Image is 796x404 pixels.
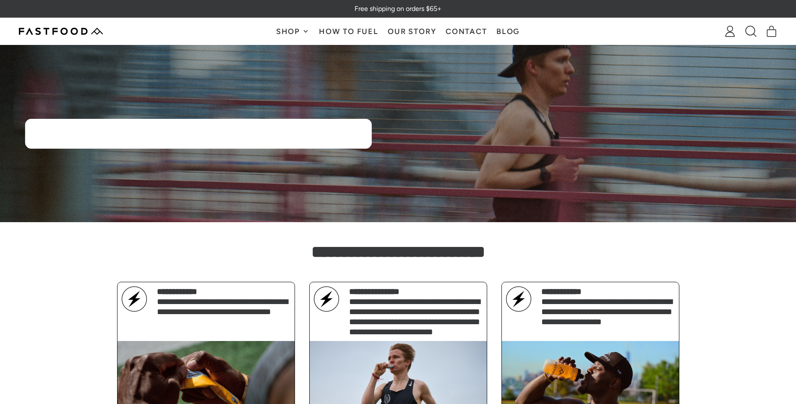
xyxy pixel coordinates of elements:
img: A simple lightning bolt icon inside a circle on a black background. [122,286,147,312]
a: Blog [492,18,525,45]
button: Shop [271,18,314,45]
a: Our Story [383,18,441,45]
img: A simple lightning bolt icon inside a circle on a black background. [506,286,531,312]
a: How To Fuel [314,18,383,45]
img: A simple lightning bolt icon inside a circle on a black background. [314,286,339,312]
img: Fastfood [19,28,103,35]
span: Shop [276,28,302,35]
a: Contact [441,18,492,45]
